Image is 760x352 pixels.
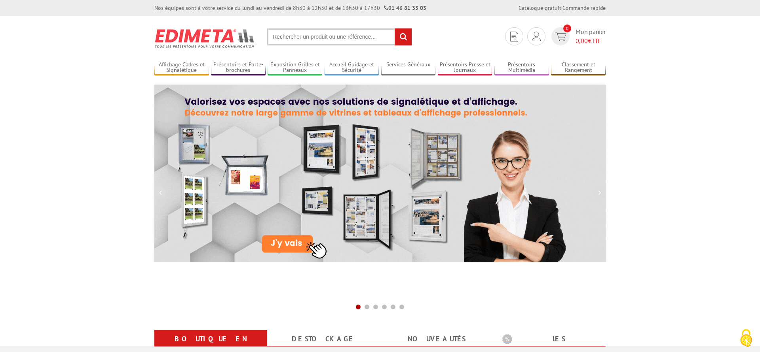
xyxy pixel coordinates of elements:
img: Cookies (fenêtre modale) [736,328,756,348]
img: devis rapide [532,32,541,41]
a: Affichage Cadres et Signalétique [154,61,209,74]
a: Classement et Rangement [551,61,606,74]
a: nouveautés [389,332,483,346]
a: Exposition Grilles et Panneaux [268,61,322,74]
a: devis rapide 0 Mon panier 0,00€ HT [549,27,606,45]
div: | [519,4,606,12]
a: Présentoirs et Porte-brochures [211,61,266,74]
span: Mon panier [576,27,606,45]
input: rechercher [395,28,412,45]
span: 0,00 [576,37,588,45]
img: Présentoir, panneau, stand - Edimeta - PLV, affichage, mobilier bureau, entreprise [154,24,255,53]
a: Destockage [277,332,370,346]
b: Les promotions [502,332,601,348]
img: devis rapide [555,32,566,41]
div: Nos équipes sont à votre service du lundi au vendredi de 8h30 à 12h30 et de 13h30 à 17h30 [154,4,426,12]
a: Services Généraux [381,61,436,74]
img: devis rapide [510,32,518,41]
a: Commande rapide [562,4,606,11]
a: Présentoirs Multimédia [494,61,549,74]
a: Présentoirs Presse et Journaux [438,61,492,74]
span: 0 [563,24,571,32]
span: € HT [576,36,606,45]
button: Cookies (fenêtre modale) [732,325,760,352]
input: Rechercher un produit ou une référence... [267,28,412,45]
strong: 01 46 81 33 03 [384,4,426,11]
a: Catalogue gratuit [519,4,561,11]
a: Accueil Guidage et Sécurité [325,61,379,74]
